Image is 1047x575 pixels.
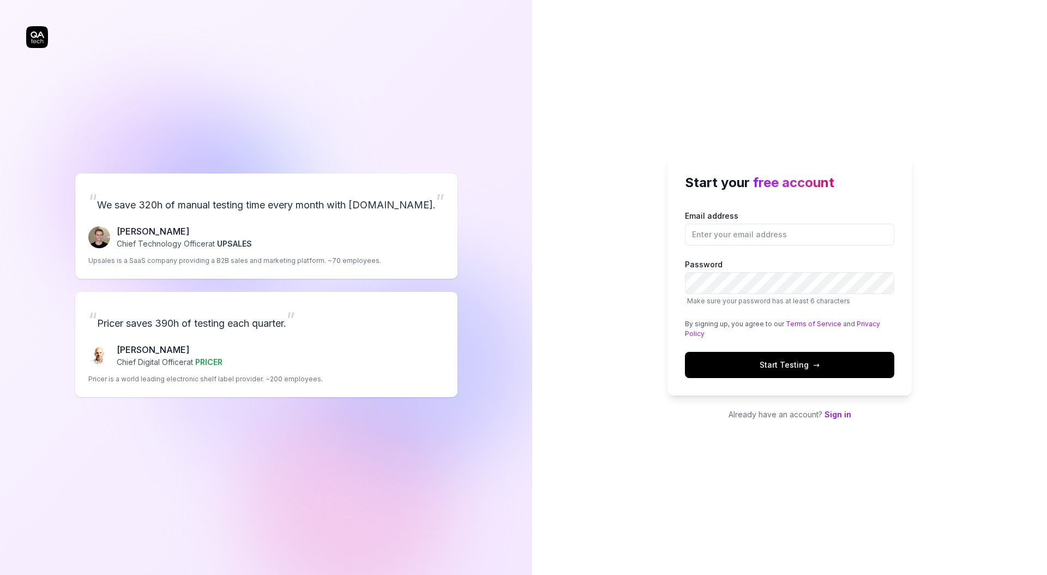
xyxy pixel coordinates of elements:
[685,210,894,245] label: Email address
[753,175,834,190] span: free account
[117,225,252,238] p: [PERSON_NAME]
[117,343,222,356] p: [PERSON_NAME]
[825,410,851,419] a: Sign in
[813,359,820,370] span: →
[75,173,458,279] a: “We save 320h of manual testing time every month with [DOMAIN_NAME].”Fredrik Seidl[PERSON_NAME]Ch...
[88,256,381,266] p: Upsales is a SaaS company providing a B2B sales and marketing platform. ~70 employees.
[436,189,444,213] span: ”
[685,319,894,339] div: By signing up, you agree to our and
[786,320,841,328] a: Terms of Service
[667,409,912,420] p: Already have an account?
[88,187,444,216] p: We save 320h of manual testing time every month with [DOMAIN_NAME].
[685,352,894,378] button: Start Testing→
[88,345,110,367] img: Chris Chalkitis
[685,259,894,306] label: Password
[117,238,252,249] p: Chief Technology Officer at
[760,359,820,370] span: Start Testing
[286,308,295,332] span: ”
[195,357,222,367] span: PRICER
[217,239,252,248] span: UPSALES
[685,320,880,338] a: Privacy Policy
[88,226,110,248] img: Fredrik Seidl
[88,305,444,334] p: Pricer saves 390h of testing each quarter.
[117,356,222,368] p: Chief Digital Officer at
[685,173,894,193] h2: Start your
[88,374,323,384] p: Pricer is a world leading electronic shelf label provider. ~200 employees.
[88,308,97,332] span: “
[685,224,894,245] input: Email address
[88,189,97,213] span: “
[687,297,850,305] span: Make sure your password has at least 6 characters
[75,292,458,397] a: “Pricer saves 390h of testing each quarter.”Chris Chalkitis[PERSON_NAME]Chief Digital Officerat P...
[685,272,894,294] input: PasswordMake sure your password has at least 6 characters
